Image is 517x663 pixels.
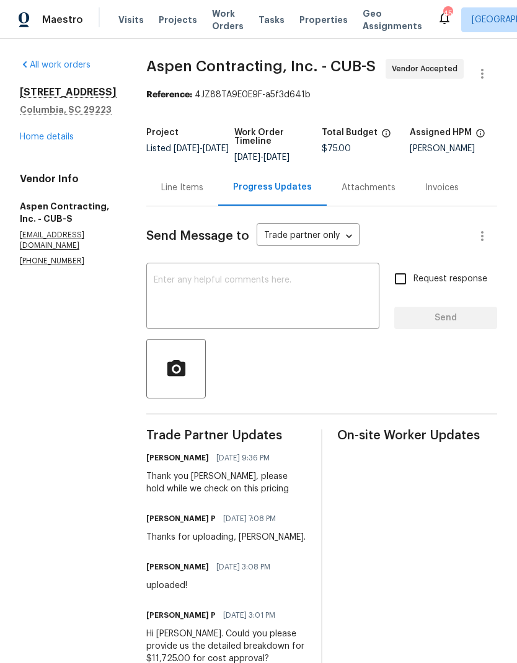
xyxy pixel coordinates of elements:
span: Properties [299,14,348,26]
span: [DATE] [263,153,289,162]
h6: [PERSON_NAME] P [146,512,216,525]
span: [DATE] 9:36 PM [216,452,270,464]
h5: Aspen Contracting, Inc. - CUB-S [20,200,117,225]
div: 45 [443,7,452,20]
b: Reference: [146,90,192,99]
span: On-site Worker Updates [337,429,497,442]
div: Line Items [161,182,203,194]
h6: [PERSON_NAME] [146,452,209,464]
span: The hpm assigned to this work order. [475,128,485,144]
span: [DATE] 7:08 PM [223,512,276,525]
h5: Project [146,128,179,137]
span: $75.00 [322,144,351,153]
h4: Vendor Info [20,173,117,185]
h5: Total Budget [322,128,378,137]
span: [DATE] [203,144,229,153]
span: Send Message to [146,230,249,242]
span: Projects [159,14,197,26]
span: Vendor Accepted [392,63,462,75]
h5: Assigned HPM [410,128,472,137]
h5: Work Order Timeline [234,128,322,146]
span: [DATE] [174,144,200,153]
div: Thanks for uploading, [PERSON_NAME]. [146,531,306,543]
span: The total cost of line items that have been proposed by Opendoor. This sum includes line items th... [381,128,391,144]
span: Tasks [258,15,285,24]
div: 4JZ88TA9E0E9F-a5f3d641b [146,89,497,101]
span: Request response [413,273,487,286]
div: Trade partner only [257,226,360,247]
h6: [PERSON_NAME] [146,561,209,573]
div: Progress Updates [233,181,312,193]
a: Home details [20,133,74,141]
div: uploaded! [146,579,278,592]
span: Trade Partner Updates [146,429,306,442]
span: [DATE] 3:01 PM [223,609,275,621]
span: - [174,144,229,153]
h6: [PERSON_NAME] P [146,609,216,621]
span: [DATE] [234,153,260,162]
span: Geo Assignments [363,7,422,32]
div: Thank you [PERSON_NAME], please hold while we check on this pricing [146,470,306,495]
div: Attachments [342,182,395,194]
span: Maestro [42,14,83,26]
span: Visits [118,14,144,26]
span: [DATE] 3:08 PM [216,561,270,573]
span: Aspen Contracting, Inc. - CUB-S [146,59,376,74]
a: All work orders [20,61,91,69]
span: - [234,153,289,162]
div: [PERSON_NAME] [410,144,498,153]
span: Work Orders [212,7,244,32]
span: Listed [146,144,229,153]
div: Invoices [425,182,459,194]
